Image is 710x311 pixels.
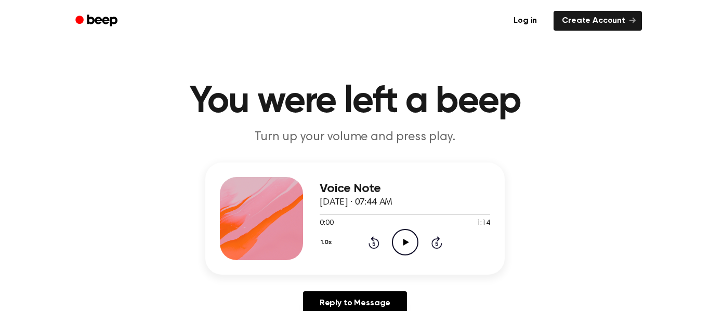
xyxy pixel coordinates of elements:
h3: Voice Note [320,182,490,196]
h1: You were left a beep [89,83,621,120]
span: 0:00 [320,218,333,229]
a: Log in [503,9,547,33]
p: Turn up your volume and press play. [155,129,555,146]
button: 1.0x [320,234,335,251]
a: Beep [68,11,127,31]
a: Create Account [554,11,642,31]
span: 1:14 [477,218,490,229]
span: [DATE] · 07:44 AM [320,198,392,207]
